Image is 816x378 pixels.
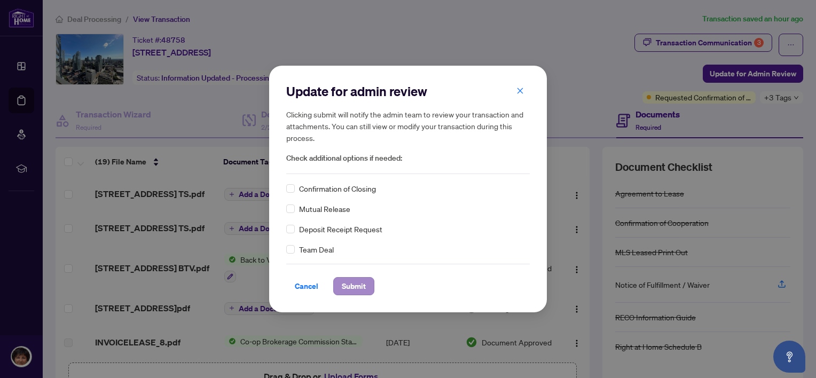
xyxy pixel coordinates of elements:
[286,108,530,144] h5: Clicking submit will notify the admin team to review your transaction and attachments. You can st...
[299,203,350,215] span: Mutual Release
[333,277,374,295] button: Submit
[286,277,327,295] button: Cancel
[299,243,334,255] span: Team Deal
[295,278,318,295] span: Cancel
[286,83,530,100] h2: Update for admin review
[299,223,382,235] span: Deposit Receipt Request
[286,152,530,164] span: Check additional options if needed:
[342,278,366,295] span: Submit
[299,183,376,194] span: Confirmation of Closing
[516,87,524,94] span: close
[773,341,805,373] button: Open asap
